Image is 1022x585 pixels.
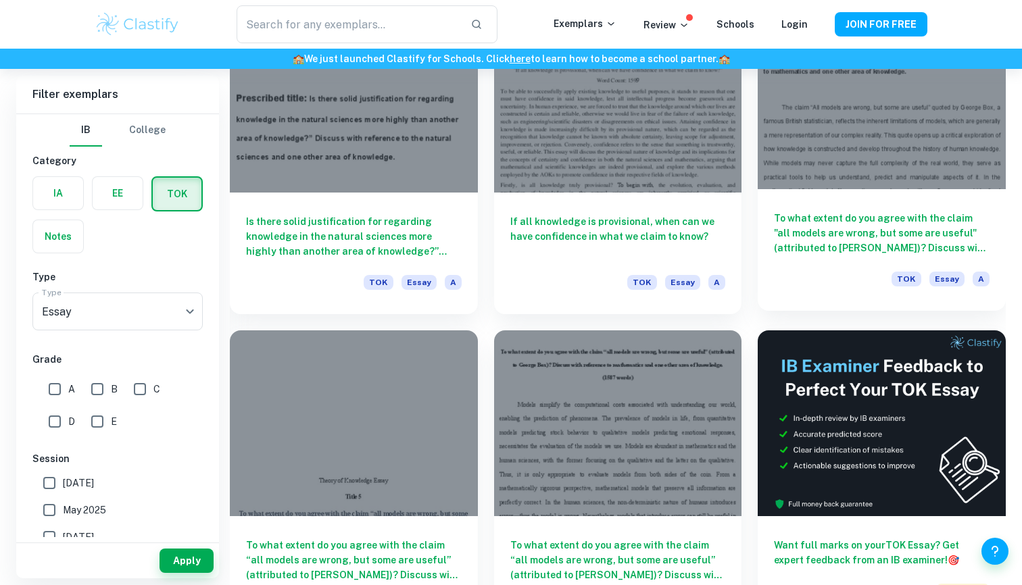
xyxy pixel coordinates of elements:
span: A [708,275,725,290]
span: TOK [627,275,657,290]
span: [DATE] [63,476,94,490]
span: B [111,382,118,397]
button: Apply [160,549,214,573]
h6: Category [32,153,203,168]
span: TOK [892,272,921,286]
h6: Is there solid justification for regarding knowledge in the natural sciences more highly than ano... [246,214,462,259]
a: Is there solid justification for regarding knowledge in the natural sciences more highly than ano... [230,7,478,314]
span: [DATE] [63,530,94,544]
span: A [973,272,990,286]
a: Login [781,19,808,30]
button: Help and Feedback [981,538,1008,565]
span: 🎯 [948,555,959,565]
img: Clastify logo [95,11,180,38]
a: To what extent do you agree with the claim "all models are wrong, but some are useful" (attribute... [758,7,1006,314]
span: Essay [665,275,700,290]
h6: Want full marks on your TOK Essay ? Get expert feedback from an IB examiner! [774,538,990,567]
button: TOK [153,178,201,210]
label: Type [42,286,62,298]
span: A [445,275,462,290]
span: Essay [401,275,437,290]
p: Review [643,18,689,32]
span: May 2025 [63,503,106,517]
img: Thumbnail [758,330,1006,516]
h6: Session [32,451,203,466]
h6: Grade [32,352,203,367]
h6: To what extent do you agree with the claim “all models are wrong, but some are useful” (attribute... [510,538,726,582]
span: C [153,382,160,397]
button: Notes [33,220,83,253]
button: IA [33,177,83,209]
a: here [510,53,531,64]
div: Essay [32,292,203,330]
input: Search for any exemplars... [237,5,460,43]
span: D [68,414,75,429]
h6: We just launched Clastify for Schools. Click to learn how to become a school partner. [3,51,1019,66]
h6: Filter exemplars [16,76,219,113]
a: If all knowledge is provisional, when can we have confidence in what we claim to know?TOKEssayA [494,7,742,314]
span: 🏫 [719,53,730,64]
h6: If all knowledge is provisional, when can we have confidence in what we claim to know? [510,214,726,259]
h6: Type [32,270,203,284]
span: Essay [929,272,965,286]
h6: To what extent do you agree with the claim “all models are wrong, but some are useful” (attribute... [246,538,462,582]
span: E [111,414,117,429]
span: 🏫 [293,53,304,64]
div: Filter type choice [70,114,166,147]
button: EE [93,177,143,209]
span: TOK [364,275,393,290]
button: College [129,114,166,147]
a: Schools [716,19,754,30]
span: A [68,382,75,397]
button: JOIN FOR FREE [835,12,927,36]
p: Exemplars [554,16,616,31]
button: IB [70,114,102,147]
h6: To what extent do you agree with the claim "all models are wrong, but some are useful" (attribute... [774,211,990,255]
